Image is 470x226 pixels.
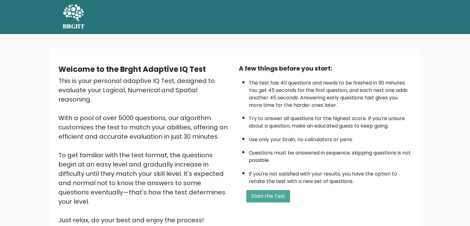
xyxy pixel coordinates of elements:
[58,64,206,74] b: Welcome to the Brght Adaptive IQ Test
[249,133,412,143] li: Use only your brain, no calculators or pens.
[63,2,85,32] a: BRGHT
[239,64,412,73] div: A few things before you start:
[58,76,231,225] div: This is your personal adaptive IQ Test, designed to evaluate your Logical, Numerical and Spatial ...
[249,146,412,164] li: Questions must be answered in sequence; skipping questions is not possible.
[249,112,412,130] li: Try to answer all questions for the highest score. If you're unsure about a question, make an edu...
[249,167,412,185] li: If you're not satisfied with your results, you have the option to retake the test with a new set ...
[246,190,290,202] button: Start the Test
[63,23,85,30] h5: BRGHT
[249,76,412,109] li: The test has 40 questions and needs to be finished in 30 minutes. You get 45 seconds for the firs...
